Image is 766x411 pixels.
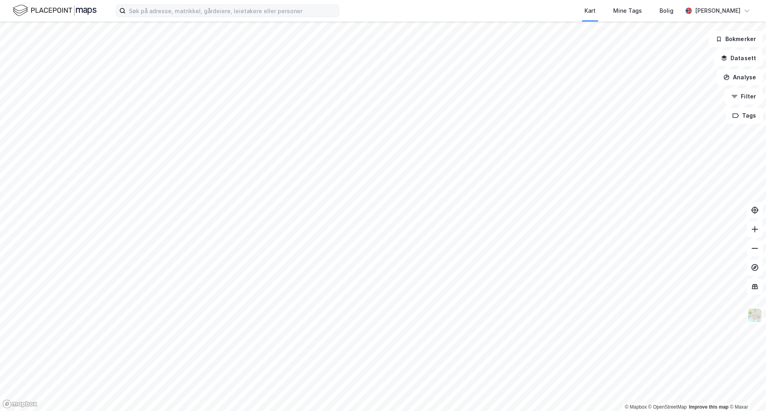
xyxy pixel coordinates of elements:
div: [PERSON_NAME] [695,6,740,16]
iframe: Chat Widget [726,373,766,411]
input: Søk på adresse, matrikkel, gårdeiere, leietakere eller personer [126,5,339,17]
div: Kart [584,6,596,16]
img: logo.f888ab2527a4732fd821a326f86c7f29.svg [13,4,97,18]
div: Mine Tags [613,6,642,16]
div: Kontrollprogram for chat [726,373,766,411]
div: Bolig [659,6,673,16]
